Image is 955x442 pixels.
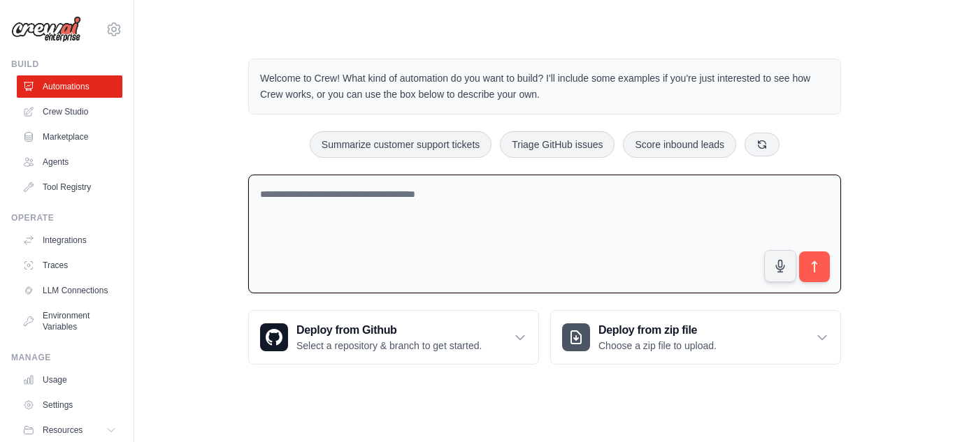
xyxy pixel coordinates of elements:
button: Score inbound leads [623,131,736,158]
a: Settings [17,394,122,416]
a: Crew Studio [17,101,122,123]
iframe: Chat Widget [885,375,955,442]
button: Summarize customer support tickets [310,131,491,158]
h3: Deploy from zip file [598,322,717,339]
p: Choose a zip file to upload. [598,339,717,353]
span: Resources [43,425,82,436]
button: Resources [17,419,122,441]
p: Welcome to Crew! What kind of automation do you want to build? I'll include some examples if you'... [260,71,829,103]
a: Usage [17,369,122,391]
a: LLM Connections [17,279,122,302]
div: Operate [11,212,122,223]
h3: Deploy from Github [296,322,482,339]
p: Select a repository & branch to get started. [296,339,482,353]
a: Integrations [17,229,122,251]
div: Manage [11,352,122,363]
a: Automations [17,75,122,98]
a: Tool Registry [17,176,122,198]
a: Environment Variables [17,304,122,338]
a: Agents [17,151,122,173]
a: Traces [17,254,122,277]
div: Build [11,59,122,70]
button: Triage GitHub issues [500,131,615,158]
a: Marketplace [17,126,122,148]
img: Logo [11,16,81,43]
